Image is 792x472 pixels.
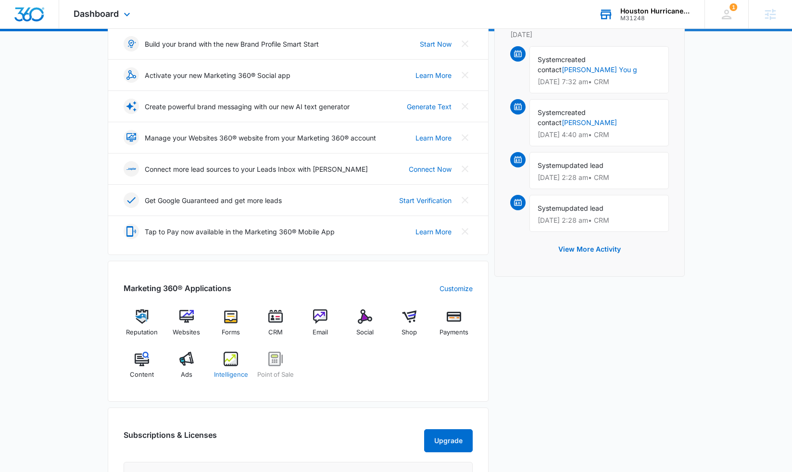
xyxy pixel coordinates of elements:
[145,70,290,80] p: Activate your new Marketing 360® Social app
[356,328,374,337] span: Social
[415,133,452,143] a: Learn More
[620,7,691,15] div: account name
[145,102,350,112] p: Create powerful brand messaging with our new AI text generator
[173,328,200,337] span: Websites
[538,55,561,64] span: System
[124,309,161,344] a: Reputation
[538,161,561,169] span: System
[168,352,205,386] a: Ads
[562,118,617,127] a: [PERSON_NAME]
[257,370,294,380] span: Point of Sale
[729,3,737,11] div: notifications count
[222,328,240,337] span: Forms
[538,78,661,85] p: [DATE] 7:32 am • CRM
[402,328,417,337] span: Shop
[620,15,691,22] div: account id
[415,70,452,80] a: Learn More
[391,309,428,344] a: Shop
[510,29,669,39] p: [DATE]
[145,39,319,49] p: Build your brand with the new Brand Profile Smart Start
[124,282,231,294] h2: Marketing 360® Applications
[268,328,283,337] span: CRM
[538,108,561,116] span: System
[420,39,452,49] a: Start Now
[145,133,376,143] p: Manage your Websites 360® website from your Marketing 360® account
[302,309,339,344] a: Email
[399,195,452,205] a: Start Verification
[213,309,250,344] a: Forms
[538,55,586,74] span: created contact
[538,108,586,127] span: created contact
[457,36,473,51] button: Close
[436,309,473,344] a: Payments
[74,9,119,19] span: Dashboard
[440,283,473,293] a: Customize
[213,352,250,386] a: Intelligence
[145,227,335,237] p: Tap to Pay now available in the Marketing 360® Mobile App
[145,195,282,205] p: Get Google Guaranteed and get more leads
[538,217,661,224] p: [DATE] 2:28 am • CRM
[124,352,161,386] a: Content
[214,370,248,380] span: Intelligence
[561,161,603,169] span: updated lead
[346,309,383,344] a: Social
[561,204,603,212] span: updated lead
[130,370,154,380] span: Content
[538,174,661,181] p: [DATE] 2:28 am • CRM
[124,429,217,448] h2: Subscriptions & Licenses
[313,328,328,337] span: Email
[126,328,158,337] span: Reputation
[457,130,473,145] button: Close
[457,161,473,177] button: Close
[729,3,737,11] span: 1
[424,429,473,452] button: Upgrade
[562,65,637,74] a: [PERSON_NAME] You g
[538,204,561,212] span: System
[538,131,661,138] p: [DATE] 4:40 am • CRM
[409,164,452,174] a: Connect Now
[415,227,452,237] a: Learn More
[549,238,630,261] button: View More Activity
[181,370,192,380] span: Ads
[257,352,294,386] a: Point of Sale
[145,164,368,174] p: Connect more lead sources to your Leads Inbox with [PERSON_NAME]
[457,67,473,83] button: Close
[440,328,468,337] span: Payments
[168,309,205,344] a: Websites
[457,99,473,114] button: Close
[407,102,452,112] a: Generate Text
[457,224,473,239] button: Close
[257,309,294,344] a: CRM
[457,192,473,208] button: Close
